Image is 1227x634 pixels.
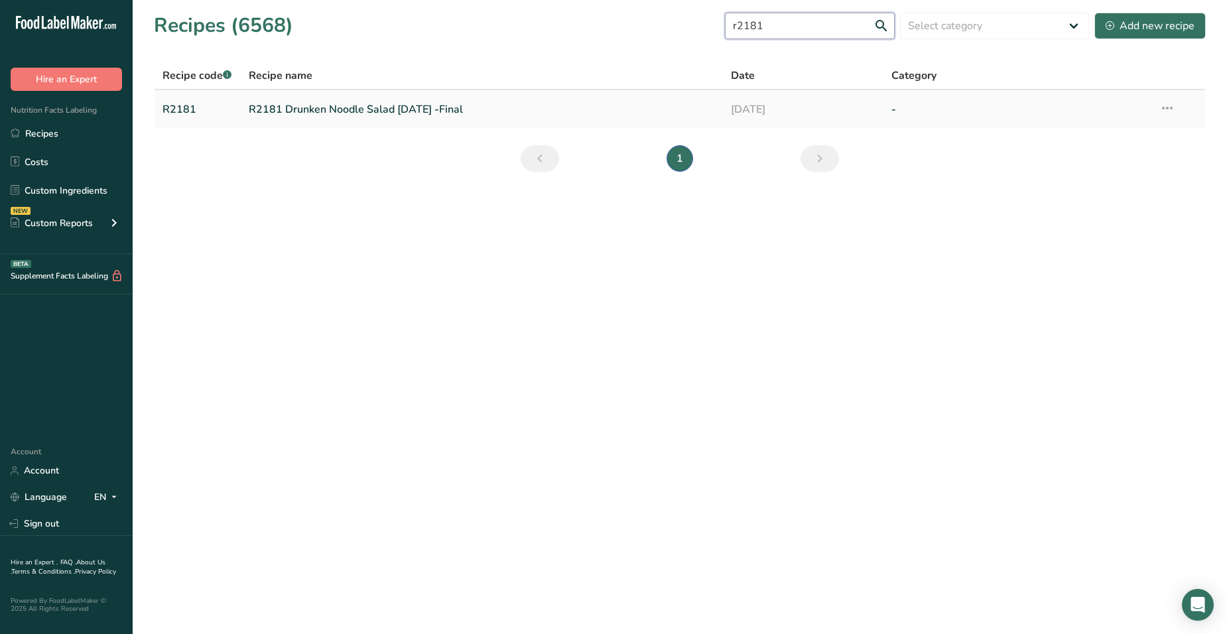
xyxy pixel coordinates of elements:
span: Date [731,68,755,84]
button: Add new recipe [1094,13,1206,39]
a: About Us . [11,558,105,576]
span: Recipe code [162,68,231,83]
a: [DATE] [731,95,875,123]
input: Search for recipe [725,13,895,39]
a: R2181 [162,95,233,123]
a: Language [11,485,67,509]
button: Hire an Expert [11,68,122,91]
div: Open Intercom Messenger [1182,589,1214,621]
div: Custom Reports [11,216,93,230]
span: Recipe name [249,68,312,84]
a: - [891,95,1143,123]
a: Terms & Conditions . [11,567,75,576]
div: Add new recipe [1106,18,1195,34]
div: EN [94,489,122,505]
span: Category [891,68,936,84]
a: Next page [801,145,839,172]
div: Powered By FoodLabelMaker © 2025 All Rights Reserved [11,597,122,613]
div: NEW [11,207,31,215]
a: Hire an Expert . [11,558,58,567]
a: Privacy Policy [75,567,116,576]
a: Previous page [521,145,559,172]
h1: Recipes (6568) [154,11,293,40]
a: FAQ . [60,558,76,567]
div: BETA [11,260,31,268]
a: R2181 Drunken Noodle Salad [DATE] -Final [249,95,715,123]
